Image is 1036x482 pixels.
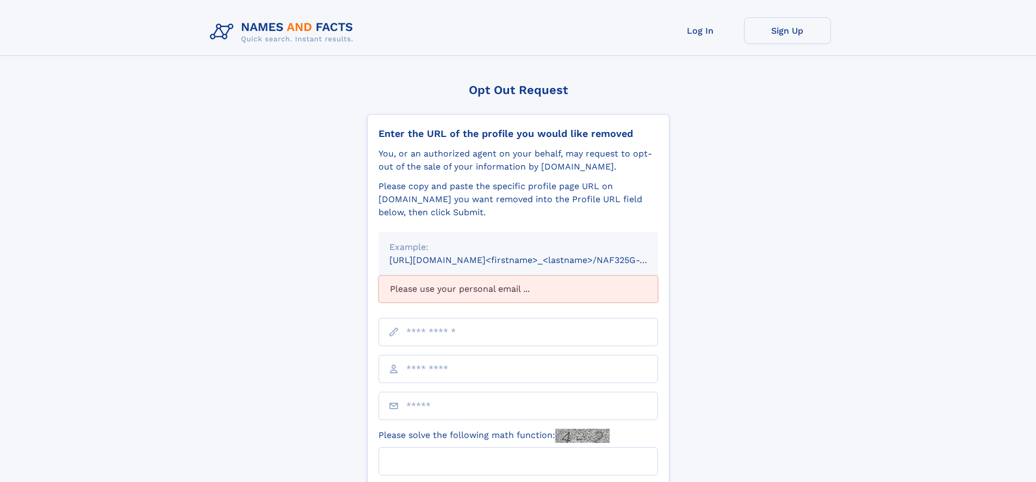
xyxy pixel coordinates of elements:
a: Sign Up [744,17,831,44]
div: Please copy and paste the specific profile page URL on [DOMAIN_NAME] you want removed into the Pr... [379,180,658,219]
div: Example: [389,241,647,254]
div: Opt Out Request [367,83,669,97]
img: Logo Names and Facts [206,17,362,47]
a: Log In [657,17,744,44]
div: Enter the URL of the profile you would like removed [379,128,658,140]
small: [URL][DOMAIN_NAME]<firstname>_<lastname>/NAF325G-xxxxxxxx [389,255,679,265]
div: You, or an authorized agent on your behalf, may request to opt-out of the sale of your informatio... [379,147,658,173]
label: Please solve the following math function: [379,429,610,443]
div: Please use your personal email ... [379,276,658,303]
